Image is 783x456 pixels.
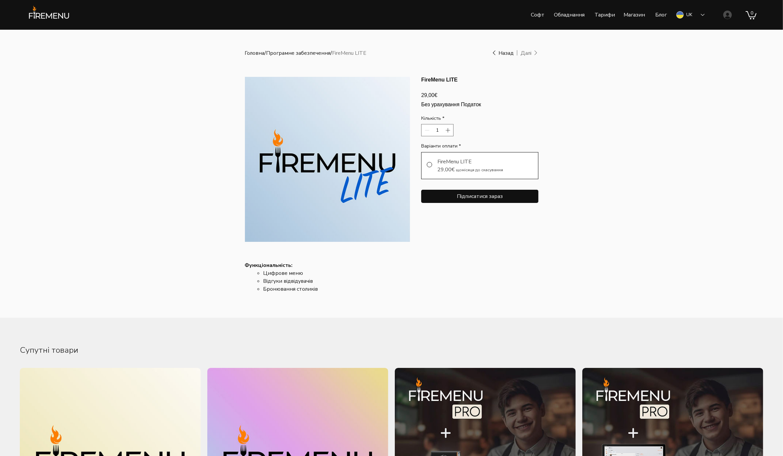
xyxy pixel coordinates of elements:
p: Софт [528,7,548,23]
a: Тарифи [590,7,619,23]
legend: Варіанти оплати [421,143,461,149]
img: Логотип FireMenu [26,5,72,24]
strong: Функціональність: [245,262,292,269]
a: Програмне забезпечення [266,49,330,57]
span: щомісяця до скасування [456,167,503,173]
a: Обладнання [549,7,590,23]
h1: FireMenu LITE [421,77,538,83]
button: FireMenu LITE SuscripciónЗбільшити [245,77,410,242]
nav: Сайт [485,7,672,23]
legend: Кількість [421,115,444,124]
span: Підписатися зараз [457,193,503,200]
span: Без урахування Податок [421,102,481,107]
a: Назад [492,49,514,57]
span: 29,00€ [437,166,455,173]
li: Бронювання столиків [263,285,318,293]
div: UK [686,12,692,18]
img: FireMenu LITE Suscripción [245,77,410,242]
h2: Супутні товари [7,344,776,368]
div: Language Selector: Ukrainian [672,7,709,22]
input: Кількість [430,124,444,136]
img: Ukrainian [676,11,684,18]
li: Цифрове меню [263,269,318,277]
button: Increment [444,124,453,136]
p: Тарифи [591,7,618,23]
iframe: Wix Chat [752,425,783,456]
a: Блог [650,7,672,23]
p: Обладнання [551,7,588,23]
a: Магазин [619,7,650,23]
button: Decrement [422,124,430,136]
a: Далі [517,49,538,57]
div: / / [245,49,492,57]
div: FireMenu LITE [437,158,503,166]
button: Підписатися зараз [421,190,538,203]
p: Блог [652,7,670,23]
text: 0 [751,10,753,16]
span: 29,00€ [421,92,437,98]
li: Відгуки відвідувачів [263,277,318,285]
a: FireMenu LITE [332,49,366,57]
a: Головна [245,49,264,57]
a: Товарів у кошику: 0 [746,10,757,19]
a: Софт [526,7,549,23]
p: Магазин [620,7,648,23]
